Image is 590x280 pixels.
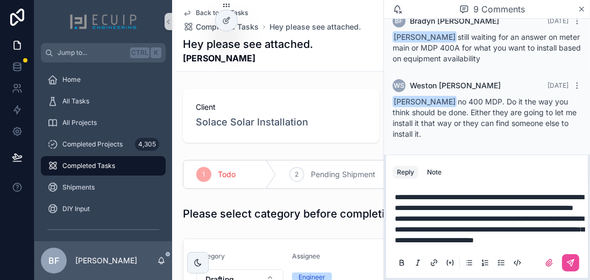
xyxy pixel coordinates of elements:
span: 2 [295,170,299,179]
div: 4,305 [135,138,159,151]
a: Home [41,70,166,89]
span: All Tasks [62,97,89,106]
button: Note [423,166,446,179]
a: All Tasks [41,92,166,111]
span: BF [395,17,403,25]
button: Reply [393,166,418,179]
span: [PERSON_NAME] [393,96,457,107]
img: App logo [69,13,137,30]
span: Home [62,75,81,84]
span: Back to All Tasks [196,9,248,17]
span: 1 [203,170,205,179]
span: Shipments [62,183,95,192]
span: Category [196,252,225,260]
h1: Please select category before completing task. [183,206,425,221]
a: Completed Projects4,305 [41,135,166,154]
a: Hey please see attached. [269,22,361,32]
span: BF [48,254,59,267]
span: Jump to... [58,48,126,57]
span: Completed Projects [62,140,123,149]
span: Ctrl [130,47,150,58]
span: WS [394,81,404,90]
div: scrollable content [34,62,172,241]
a: Solace Solar Installation [196,115,308,130]
span: no 400 MDP. Do it the way you think should be done. Either they are going to let me install it th... [393,97,577,138]
a: Completed Tasks [183,22,259,32]
p: [PERSON_NAME] [75,255,137,266]
span: 9 Comments [473,3,525,16]
button: Jump to...CtrlK [41,43,166,62]
a: DIY Input [41,199,166,219]
span: DIY Input [62,205,90,213]
span: Todo [218,169,236,180]
a: All Projects [41,113,166,132]
span: [DATE] [548,17,568,25]
a: Back to All Tasks [183,9,248,17]
a: Completed Tasks [41,156,166,176]
span: K [152,48,160,57]
span: [PERSON_NAME] [393,31,457,43]
span: still waiting for an answer on meter main or MDP 400A for what you want to install based on equip... [393,32,581,63]
a: Shipments [41,178,166,197]
span: Weston [PERSON_NAME] [410,80,501,91]
span: Client [196,102,366,113]
span: Pending Shipment [311,169,375,180]
span: Completed Tasks [196,22,259,32]
strong: [PERSON_NAME] [183,52,313,65]
span: Bradyn [PERSON_NAME] [410,16,499,26]
div: Note [427,168,442,177]
span: [DATE] [548,81,568,89]
span: Completed Tasks [62,162,115,170]
span: All Projects [62,118,97,127]
span: Assignee [292,252,320,260]
h1: Hey please see attached. [183,37,313,52]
